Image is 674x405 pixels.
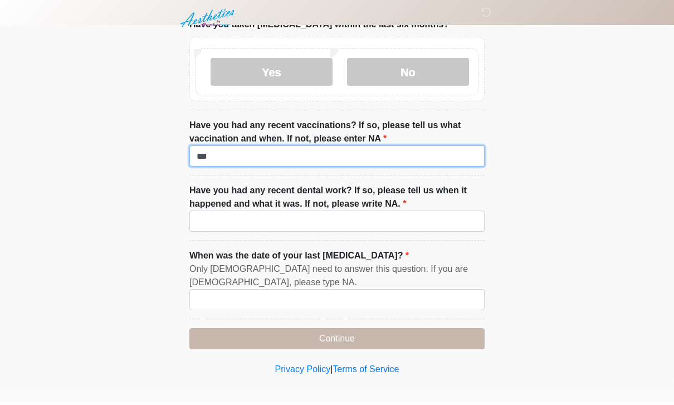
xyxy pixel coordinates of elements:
[333,368,399,377] a: Terms of Service
[189,187,485,214] label: Have you had any recent dental work? If so, please tell us when it happened and what it was. If n...
[330,368,333,377] a: |
[275,368,331,377] a: Privacy Policy
[189,252,409,266] label: When was the date of your last [MEDICAL_DATA]?
[211,61,333,89] label: Yes
[347,61,469,89] label: No
[189,266,485,292] div: Only [DEMOGRAPHIC_DATA] need to answer this question. If you are [DEMOGRAPHIC_DATA], please type NA.
[178,8,239,34] img: Aesthetics by Emediate Cure Logo
[189,331,485,353] button: Continue
[189,122,485,149] label: Have you had any recent vaccinations? If so, please tell us what vaccination and when. If not, pl...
